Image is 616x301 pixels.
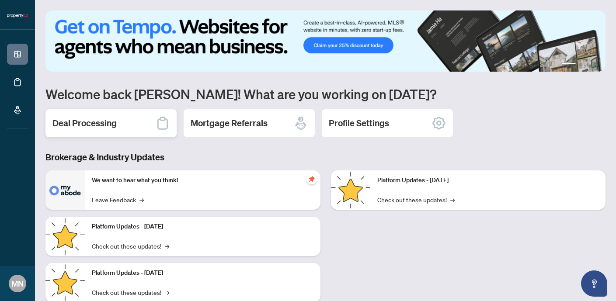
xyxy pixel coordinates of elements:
h1: Welcome back [PERSON_NAME]! What are you working on [DATE]? [45,86,606,102]
img: Platform Updates - September 16, 2025 [45,217,85,256]
p: We want to hear what you think! [92,176,313,185]
button: 1 [562,63,576,66]
p: Platform Updates - [DATE] [377,176,599,185]
a: Check out these updates!→ [377,195,455,204]
span: → [165,287,169,297]
h2: Mortgage Referrals [191,117,268,129]
button: Open asap [581,270,607,297]
span: pushpin [306,174,317,184]
button: 4 [593,63,597,66]
button: 2 [579,63,583,66]
span: → [165,241,169,251]
button: 3 [586,63,590,66]
span: → [139,195,144,204]
a: Check out these updates!→ [92,287,169,297]
span: → [450,195,455,204]
img: Slide 0 [45,10,606,72]
h3: Brokerage & Industry Updates [45,151,606,163]
p: Platform Updates - [DATE] [92,222,313,232]
a: Check out these updates!→ [92,241,169,251]
h2: Profile Settings [329,117,389,129]
span: MN [11,277,24,290]
h2: Deal Processing [52,117,117,129]
img: We want to hear what you think! [45,170,85,210]
img: Platform Updates - June 23, 2025 [331,170,370,210]
img: logo [7,13,28,18]
p: Platform Updates - [DATE] [92,268,313,278]
a: Leave Feedback→ [92,195,144,204]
